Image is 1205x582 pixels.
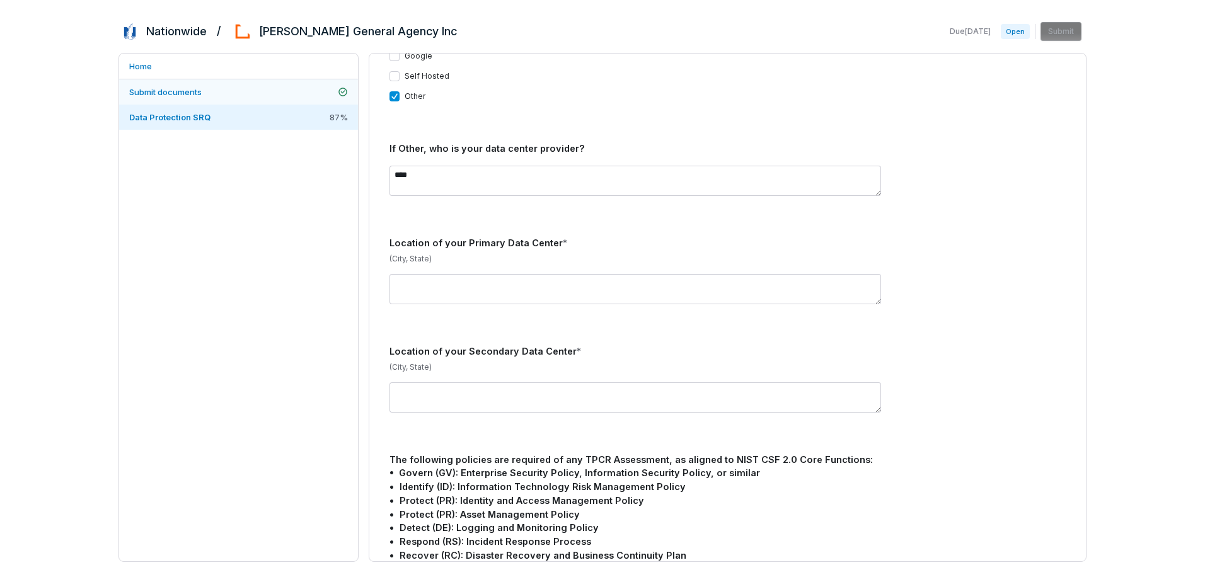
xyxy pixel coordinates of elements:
[119,79,358,105] a: Submit documents
[1001,24,1030,39] span: Open
[389,362,1066,372] p: (City, State)
[217,20,221,39] h2: /
[330,111,348,123] span: 87 %
[405,91,425,101] label: Other
[389,236,1066,250] div: Location of your Primary Data Center
[129,112,210,122] span: Data Protection SRQ
[119,105,358,130] a: Data Protection SRQ87%
[405,71,449,81] label: Self Hosted
[389,345,1066,358] div: Location of your Secondary Data Center
[389,142,1066,156] div: If Other, who is your data center provider?
[259,23,457,40] h2: [PERSON_NAME] General Agency Inc
[129,87,202,97] span: Submit documents
[389,254,1066,264] p: (City, State)
[405,51,432,61] label: Google
[950,26,991,37] span: Due [DATE]
[146,23,207,40] h2: Nationwide
[119,54,358,79] a: Home
[389,453,1066,576] div: The following policies are required of any TPCR Assessment, as aligned to NIST CSF 2.0 Core Funct...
